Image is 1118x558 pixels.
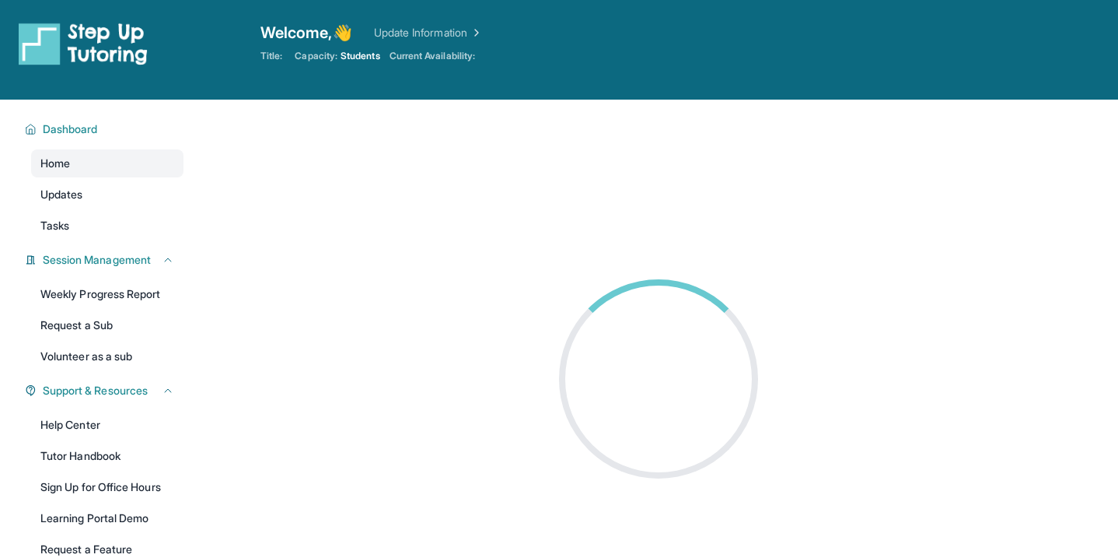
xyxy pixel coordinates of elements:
a: Volunteer as a sub [31,342,183,370]
span: Welcome, 👋 [260,22,352,44]
a: Learning Portal Demo [31,504,183,532]
span: Capacity: [295,50,337,62]
span: Home [40,156,70,171]
span: Support & Resources [43,383,148,398]
button: Session Management [37,252,174,268]
a: Help Center [31,411,183,439]
span: Dashboard [43,121,98,137]
span: Updates [40,187,83,202]
img: Chevron Right [467,25,483,40]
a: Sign Up for Office Hours [31,473,183,501]
span: Tasks [40,218,69,233]
a: Updates [31,181,183,209]
a: Home [31,149,183,177]
a: Update Information [374,25,483,40]
a: Weekly Progress Report [31,280,183,308]
a: Tutor Handbook [31,442,183,470]
a: Request a Sub [31,311,183,339]
span: Students [341,50,380,62]
button: Dashboard [37,121,174,137]
span: Current Availability: [390,50,475,62]
img: logo [19,22,148,65]
button: Support & Resources [37,383,174,398]
span: Session Management [43,252,151,268]
a: Tasks [31,212,183,240]
span: Title: [260,50,282,62]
